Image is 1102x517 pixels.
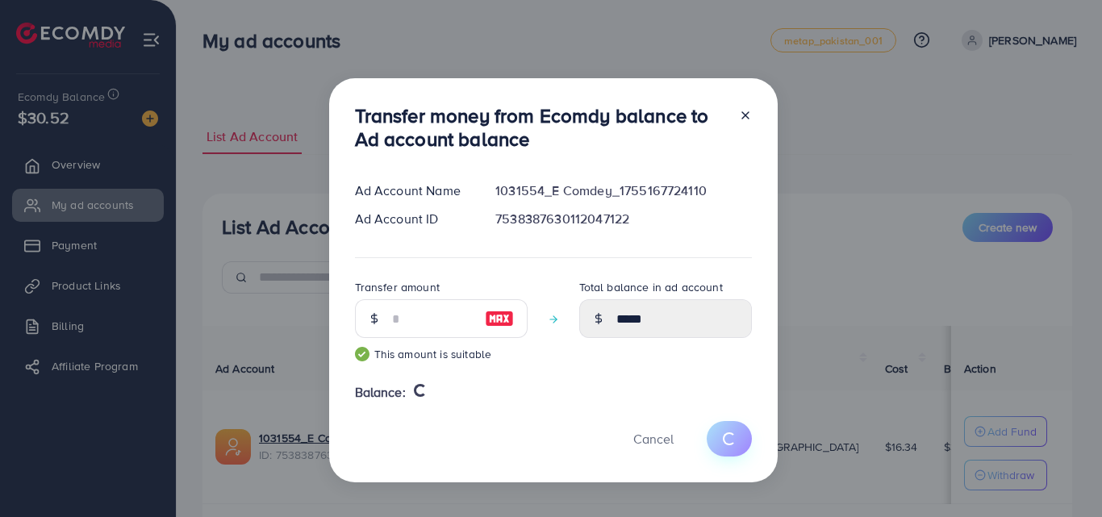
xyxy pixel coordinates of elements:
[579,279,723,295] label: Total balance in ad account
[1033,444,1090,505] iframe: Chat
[482,181,764,200] div: 1031554_E Comdey_1755167724110
[355,104,726,151] h3: Transfer money from Ecomdy balance to Ad account balance
[482,210,764,228] div: 7538387630112047122
[613,421,694,456] button: Cancel
[355,346,528,362] small: This amount is suitable
[355,383,406,402] span: Balance:
[342,210,483,228] div: Ad Account ID
[633,430,674,448] span: Cancel
[485,309,514,328] img: image
[342,181,483,200] div: Ad Account Name
[355,279,440,295] label: Transfer amount
[355,347,369,361] img: guide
